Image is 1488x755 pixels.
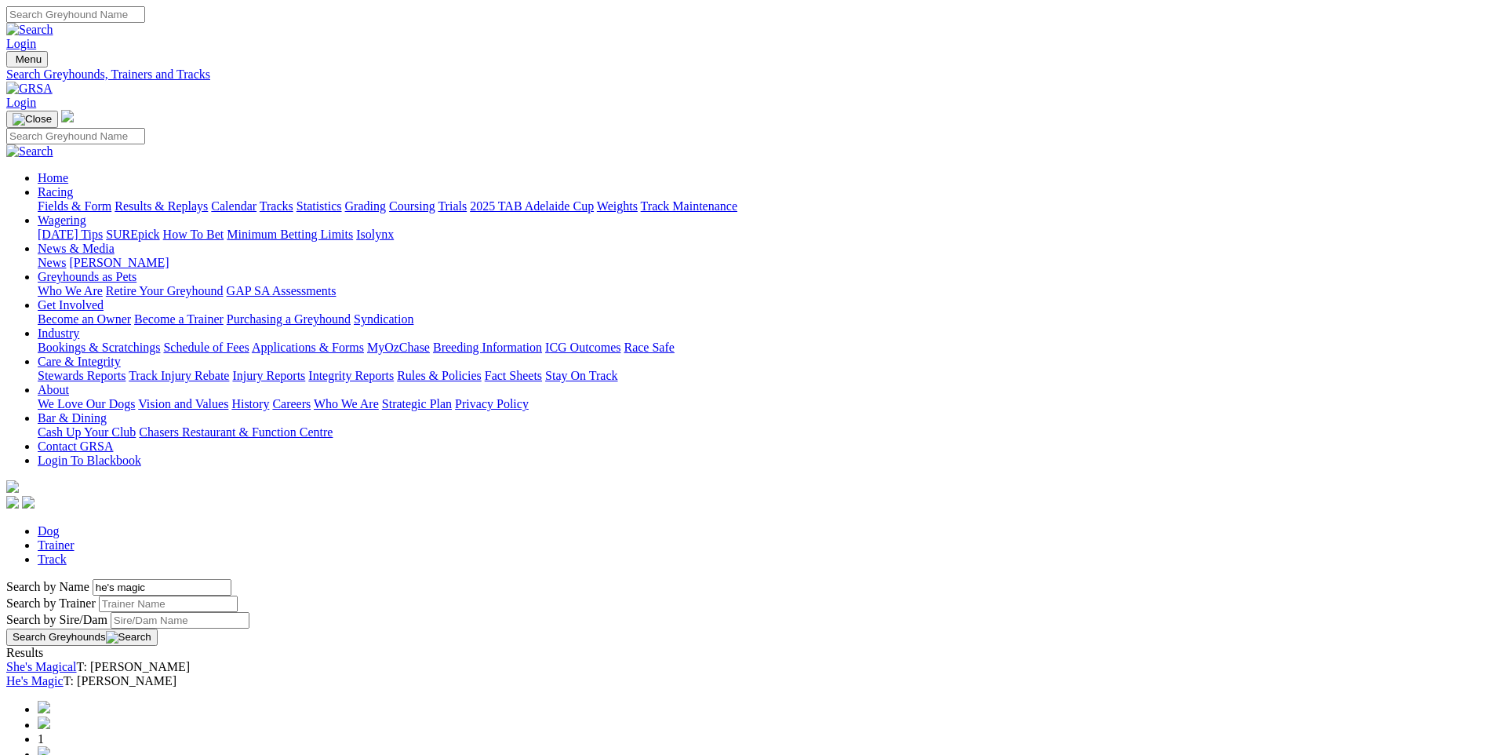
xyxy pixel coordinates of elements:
a: Who We Are [38,284,103,297]
a: [PERSON_NAME] [69,256,169,269]
a: Login [6,37,36,50]
input: Search [6,6,145,23]
a: Get Involved [38,298,104,312]
a: History [231,397,269,410]
a: Weights [597,199,638,213]
div: About [38,397,1482,411]
a: MyOzChase [367,341,430,354]
img: GRSA [6,82,53,96]
a: Race Safe [624,341,674,354]
input: Search [6,128,145,144]
div: T: [PERSON_NAME] [6,674,1482,688]
div: Care & Integrity [38,369,1482,383]
a: Rules & Policies [397,369,482,382]
img: Close [13,113,52,126]
label: Search by Name [6,580,89,593]
a: Who We Are [314,397,379,410]
button: Toggle navigation [6,51,48,67]
span: Menu [16,53,42,65]
a: News [38,256,66,269]
a: Stay On Track [545,369,617,382]
img: facebook.svg [6,496,19,509]
label: Search by Trainer [6,596,96,610]
a: Integrity Reports [308,369,394,382]
a: Dog [38,524,60,538]
a: Retire Your Greyhound [106,284,224,297]
a: Syndication [354,312,413,326]
a: Contact GRSA [38,440,113,453]
a: Industry [38,326,79,340]
a: She's Magical [6,660,77,673]
img: twitter.svg [22,496,35,509]
div: Results [6,646,1482,660]
a: We Love Our Dogs [38,397,135,410]
img: chevrons-left-pager-blue.svg [38,701,50,713]
div: Get Involved [38,312,1482,326]
a: Calendar [211,199,256,213]
a: Track Maintenance [641,199,737,213]
a: Search Greyhounds, Trainers and Tracks [6,67,1482,82]
a: News & Media [38,242,115,255]
div: Greyhounds as Pets [38,284,1482,298]
a: Greyhounds as Pets [38,270,136,283]
a: Bar & Dining [38,411,107,425]
div: Bar & Dining [38,425,1482,440]
a: Trials [438,199,467,213]
a: Track [38,553,67,566]
button: Search Greyhounds [6,629,158,646]
a: Tracks [260,199,293,213]
div: News & Media [38,256,1482,270]
a: GAP SA Assessments [227,284,337,297]
a: [DATE] Tips [38,228,103,241]
a: ICG Outcomes [545,341,620,354]
img: chevron-left-pager-blue.svg [38,717,50,729]
a: Statistics [297,199,342,213]
input: Search by Greyhound name [93,579,231,596]
a: Track Injury Rebate [129,369,229,382]
img: logo-grsa-white.png [6,480,19,493]
a: Racing [38,185,73,199]
a: SUREpick [106,228,159,241]
a: He's Magic [6,674,64,688]
a: Results & Replays [115,199,208,213]
div: Wagering [38,228,1482,242]
a: Login To Blackbook [38,454,141,467]
a: Injury Reports [232,369,305,382]
img: Search [106,631,151,644]
a: Stewards Reports [38,369,126,382]
a: Grading [345,199,386,213]
a: Care & Integrity [38,355,121,368]
a: Chasers Restaurant & Function Centre [139,425,333,439]
a: Fact Sheets [485,369,542,382]
img: Search [6,144,53,159]
a: Vision and Values [138,397,228,410]
a: Isolynx [356,228,394,241]
div: T: [PERSON_NAME] [6,660,1482,674]
label: Search by Sire/Dam [6,613,107,626]
a: Breeding Information [433,341,542,354]
span: 1 [38,732,44,746]
a: Become a Trainer [134,312,224,326]
a: Fields & Form [38,199,111,213]
div: Racing [38,199,1482,213]
button: Toggle navigation [6,111,58,128]
a: How To Bet [163,228,224,241]
a: Minimum Betting Limits [227,228,353,241]
a: Privacy Policy [455,397,529,410]
a: Become an Owner [38,312,131,326]
a: About [38,383,69,396]
a: Applications & Forms [252,341,364,354]
a: Careers [272,397,311,410]
a: Bookings & Scratchings [38,341,160,354]
a: Home [38,171,68,184]
a: Trainer [38,538,75,552]
a: Cash Up Your Club [38,425,136,439]
a: Strategic Plan [382,397,452,410]
a: Schedule of Fees [163,341,249,354]
a: Coursing [389,199,435,213]
a: Login [6,96,36,109]
input: Search by Trainer name [99,596,238,612]
img: logo-grsa-white.png [61,110,74,122]
a: Wagering [38,213,86,227]
div: Industry [38,341,1482,355]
